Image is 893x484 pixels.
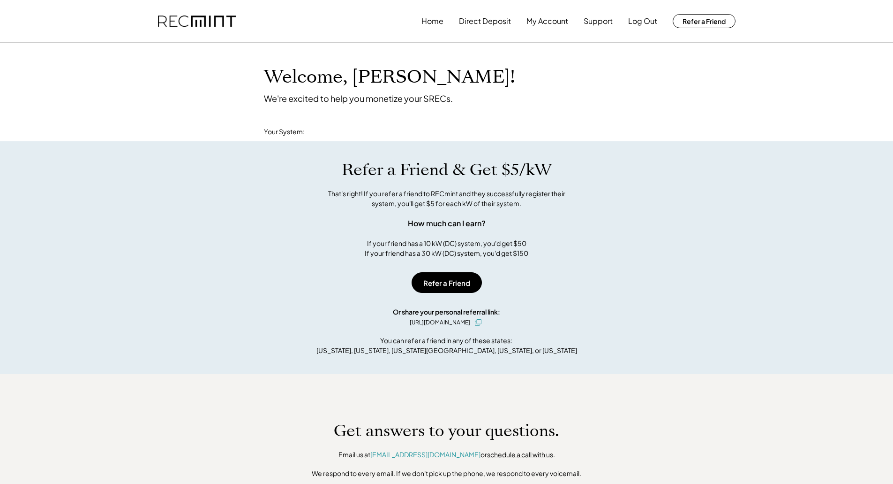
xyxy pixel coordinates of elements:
[365,238,528,258] div: If your friend has a 10 kW (DC) system, you'd get $50 If your friend has a 30 kW (DC) system, you...
[412,272,482,293] button: Refer a Friend
[342,160,552,180] h1: Refer a Friend & Get $5/kW
[264,66,515,88] h1: Welcome, [PERSON_NAME]!
[628,12,657,31] button: Log Out
[673,14,735,28] button: Refer a Friend
[316,336,577,355] div: You can refer a friend in any of these states: [US_STATE], [US_STATE], [US_STATE][GEOGRAPHIC_DATA...
[408,218,486,229] div: How much can I earn?
[334,421,559,441] h1: Get answers to your questions.
[473,317,484,328] button: click to copy
[393,307,500,317] div: Or share your personal referral link:
[421,12,443,31] button: Home
[526,12,568,31] button: My Account
[318,189,576,208] div: That's right! If you refer a friend to RECmint and they successfully register their system, you'l...
[410,318,470,327] div: [URL][DOMAIN_NAME]
[584,12,613,31] button: Support
[158,15,236,27] img: recmint-logotype%403x.png
[459,12,511,31] button: Direct Deposit
[264,93,453,104] div: We're excited to help you monetize your SRECs.
[370,450,480,459] a: [EMAIL_ADDRESS][DOMAIN_NAME]
[312,469,581,478] div: We respond to every email. If we don't pick up the phone, we respond to every voicemail.
[264,127,305,137] div: Your System:
[487,450,553,459] a: schedule a call with us
[338,450,555,460] div: Email us at or .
